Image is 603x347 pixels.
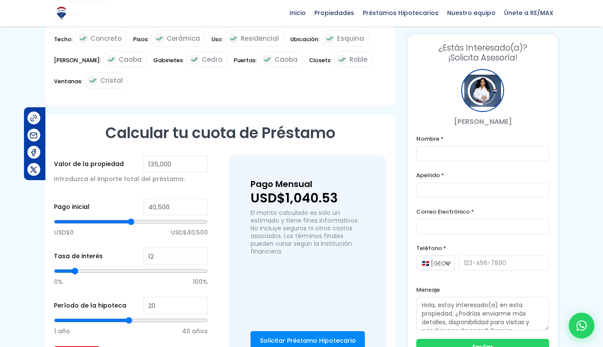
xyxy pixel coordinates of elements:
label: Pago inicial [54,202,90,212]
span: Concreto [90,33,122,44]
img: check icon [78,33,88,44]
img: Logo de REMAX [54,6,69,21]
span: 40 años [182,325,208,338]
img: check icon [189,54,200,65]
label: Nombre * [416,133,549,144]
input: RD$ [143,155,208,172]
span: USD$0 [54,226,74,239]
span: Únete a RE/MAX [500,6,558,19]
p: [PERSON_NAME] [416,116,549,127]
label: Valor de la propiedad [54,159,124,169]
span: Esquina [337,33,364,44]
img: check icon [262,54,272,65]
label: Tasa de interés [54,251,103,262]
span: Closets: [309,55,332,72]
h2: Calcular tu cuota de Préstamo [54,123,386,142]
label: Teléfono * [416,243,549,253]
img: check icon [228,33,239,44]
img: check icon [325,33,335,44]
span: Caoba [275,54,298,65]
span: ¿Estás Interesado(a)? [416,43,549,53]
span: Residencial [241,33,279,44]
img: Compartir [29,165,38,174]
span: Pisos: [133,34,149,51]
span: Introduzca el importe total del préstamo. [54,175,185,183]
span: Uso: [212,34,223,51]
span: Nuestro equipo [443,6,500,19]
span: Roble [349,54,367,65]
input: Years [143,297,208,314]
img: check icon [88,75,98,86]
input: RD$ [143,198,208,215]
img: check icon [337,54,347,65]
img: Compartir [29,114,38,123]
span: [PERSON_NAME]: [54,55,101,72]
div: Vanesa Perez [461,69,504,112]
span: Ventanas: [54,76,83,93]
label: Apellido * [416,170,549,181]
input: % [143,247,208,265]
h3: ¡Solicita Asesoría! [416,43,549,63]
img: Compartir [29,131,38,140]
span: 1 año [54,325,70,338]
label: Correo Electrónico * [416,206,549,217]
span: Ubicación: [290,34,319,51]
span: USD$40,500 [171,226,208,239]
span: Propiedades [310,6,358,19]
span: Cerámica [167,33,200,44]
span: 0% [54,275,63,288]
span: 100% [193,275,208,288]
span: Cristal [100,75,123,86]
h3: Pago Mensual [251,177,365,192]
span: Caoba [119,54,142,65]
img: check icon [106,54,116,65]
span: Techo: [54,34,73,51]
p: El monto calculado es solo un estimado y tiene fines informativos. No incluye seguros ni otros co... [251,209,365,255]
span: Inicio [285,6,310,19]
p: USD$1,040.53 [251,192,365,205]
input: 123-456-7890 [458,255,549,271]
label: Mensaje [416,284,549,295]
img: check icon [154,33,164,44]
span: Puertas: [234,55,257,72]
textarea: Hola, estoy interesado(a) en esta propiedad. ¿Podrías enviarme más detalles, disponibilidad para ... [416,297,549,330]
label: Período de la hipoteca [54,300,126,311]
span: Gabinetes: [153,55,184,72]
span: Cedro [202,54,222,65]
span: Préstamos Hipotecarios [358,6,443,19]
img: Compartir [29,148,38,157]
